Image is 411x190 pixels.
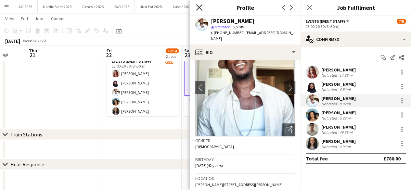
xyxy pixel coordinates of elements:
[211,18,254,24] div: [PERSON_NAME]
[338,101,352,106] div: 9.92mi
[195,182,283,187] span: [PERSON_NAME][STREET_ADDRESS][PERSON_NAME]
[306,19,350,24] button: Events (Event Staff)
[321,124,356,130] div: [PERSON_NAME]
[183,51,191,59] span: 23
[321,95,356,101] div: [PERSON_NAME]
[166,48,179,53] span: 12/14
[195,144,234,149] span: [DEMOGRAPHIC_DATA]
[51,16,66,21] span: Comms
[301,3,411,12] h3: Job Fulfilment
[306,155,328,162] div: Total fee
[338,87,352,92] div: 6.54mi
[28,51,37,59] span: 21
[10,131,42,138] div: Train Stations
[301,32,411,47] div: Confirmed
[321,67,356,73] div: [PERSON_NAME]
[397,19,406,24] span: 7/8
[232,24,245,29] span: 9.92mi
[321,130,338,135] div: Not rated
[195,163,223,168] span: [DATE] (42 years)
[215,24,230,29] span: Not rated
[5,38,20,44] div: [DATE]
[195,157,295,162] h3: Birthday
[77,0,109,13] button: Genesis 2025
[321,81,356,87] div: [PERSON_NAME]
[107,58,179,127] app-card-role: Events (Event Staff)5/612:00-20:30 (8h30m)[PERSON_NAME][PERSON_NAME][PERSON_NAME][PERSON_NAME][PE...
[190,44,301,60] div: Bio
[184,48,191,54] span: Sat
[32,14,47,23] a: Jobs
[48,14,68,23] a: Comms
[338,130,354,135] div: 49.68mi
[5,16,14,21] span: View
[107,48,112,54] span: Fri
[166,54,178,59] div: 2 Jobs
[21,16,28,21] span: Edit
[106,51,112,59] span: 22
[35,16,45,21] span: Jobs
[135,0,167,13] button: Just Eat 2025
[321,138,356,144] div: [PERSON_NAME]
[195,39,295,136] img: Crew avatar or photo
[195,138,295,144] h3: Gender
[18,14,31,23] a: Edit
[338,144,352,149] div: 2.96mi
[13,0,38,13] button: AO 2025
[321,144,338,149] div: Not rated
[338,116,352,120] div: 5.22mi
[338,73,354,78] div: 14.38mi
[321,87,338,92] div: Not rated
[190,3,301,12] h3: Profile
[29,48,37,54] span: Thu
[306,24,406,29] div: 13:00-20:30 (7h30m)
[321,116,338,120] div: Not rated
[282,123,295,136] div: Open photos pop-in
[321,110,356,116] div: [PERSON_NAME]
[184,20,257,116] app-job-card: 13:00-20:30 (7h30m)7/8Liquid IV- All Points East All Points East3 RolesSapphire [PERSON_NAME]Even...
[38,0,77,13] button: Nordic Spirit 2025
[306,19,345,24] span: Events (Event Staff)
[167,0,197,13] button: Aussie 2025
[21,38,38,43] span: Week 34
[107,20,179,116] app-job-card: Updated12:00-20:30 (8h30m)6/8Liquid IV- All Points East All Points East3 RolesEvents (Event Manag...
[383,155,401,162] div: £780.00
[109,0,135,13] button: BYD 2025
[3,14,17,23] a: View
[195,175,295,181] h3: Location
[40,38,47,43] div: BST
[211,30,293,41] span: | [EMAIL_ADDRESS][DOMAIN_NAME]
[10,161,44,168] div: Heat Response
[321,73,338,78] div: Not rated
[184,96,257,118] app-card-role: Events (Team Leader)0/113:00-20:30 (7h30m)
[211,30,245,35] span: t. [PHONE_NUMBER]
[321,101,338,106] div: Not rated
